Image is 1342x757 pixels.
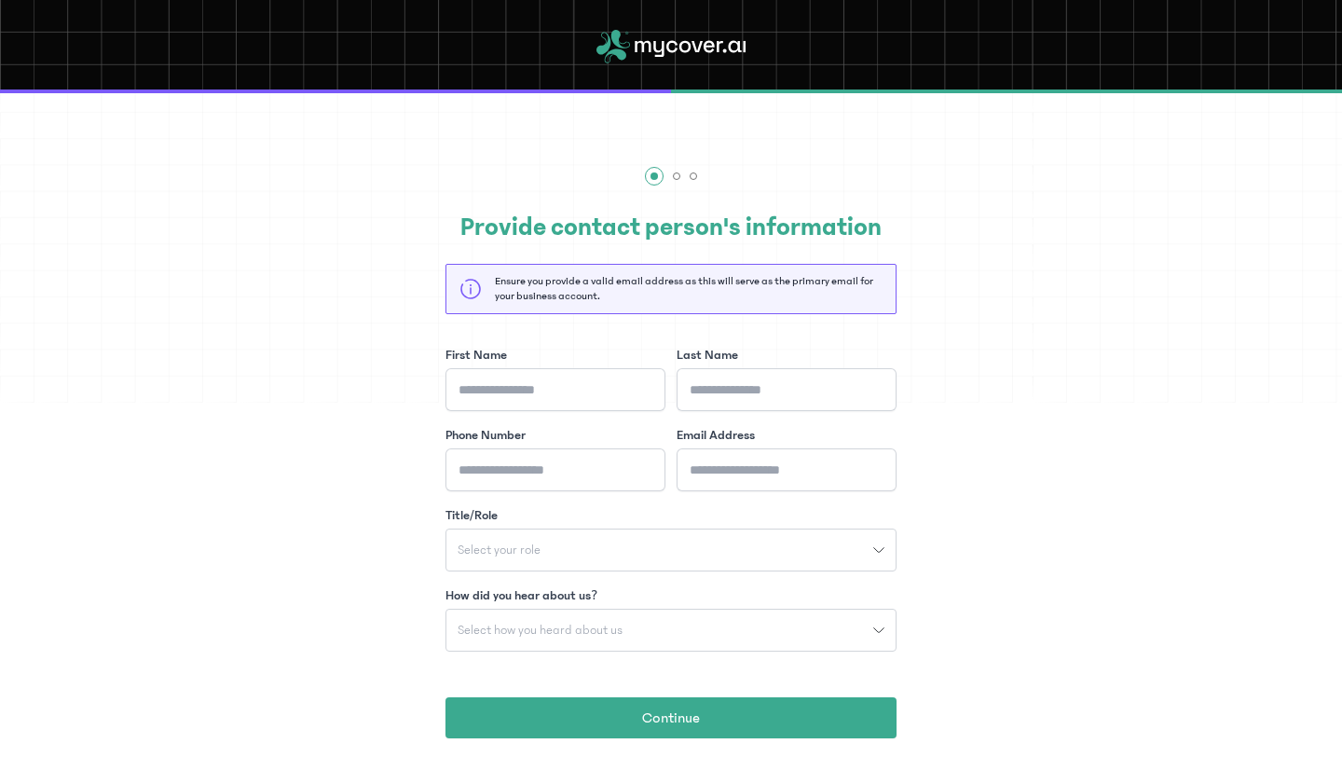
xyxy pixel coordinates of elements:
button: Select how you heard about us [445,609,897,652]
h2: Provide contact person's information [445,208,897,247]
label: Last Name [677,346,738,365]
label: Email Address [677,426,755,445]
label: Title/Role [445,506,498,525]
span: Select your role [446,544,552,557]
span: Continue [642,707,700,729]
label: Phone Number [445,426,526,445]
span: Select how you heard about us [446,624,634,637]
label: How did you hear about us? [445,586,597,605]
label: First Name [445,346,507,365]
button: Continue [445,697,897,738]
button: Select your role [445,529,897,571]
p: Ensure you provide a valid email address as this will serve as the primary email for your busines... [495,274,883,304]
